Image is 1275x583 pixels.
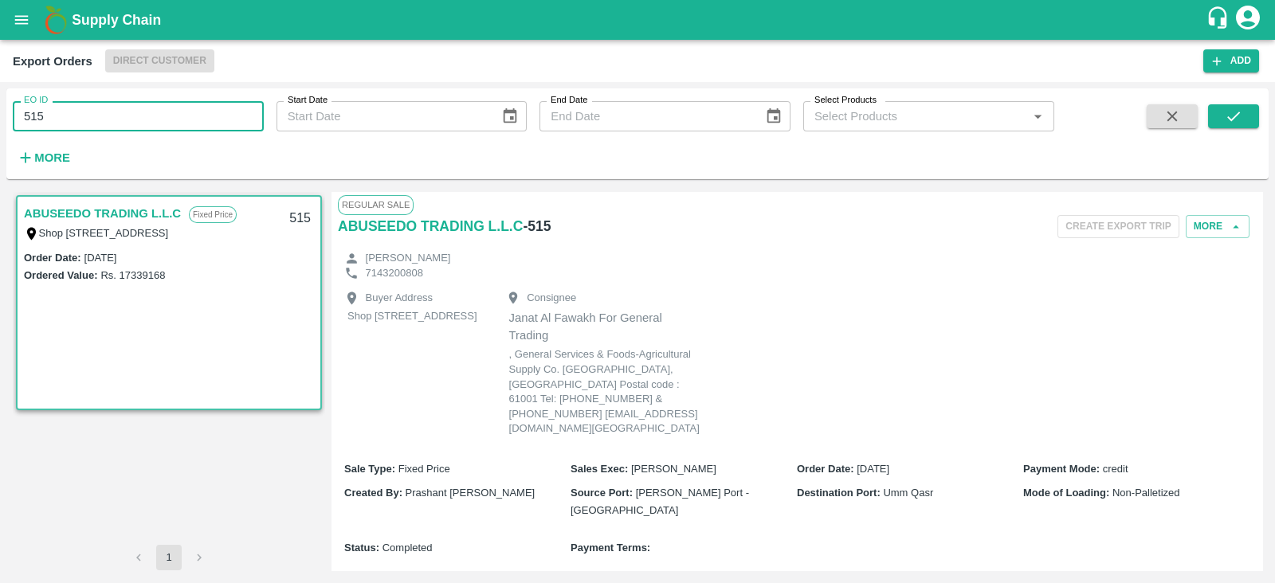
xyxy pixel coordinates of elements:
button: More [1186,215,1249,238]
button: Choose date [495,101,525,131]
div: 515 [280,200,320,237]
span: Prashant [PERSON_NAME] [406,487,535,499]
b: Sale Type : [344,463,395,475]
button: More [13,144,74,171]
p: Buyer Address [366,291,433,306]
button: Add [1203,49,1259,72]
span: [PERSON_NAME] [631,463,716,475]
a: ABUSEEDO TRADING L.L.C [338,215,523,237]
label: EO ID [24,94,48,107]
b: Status : [344,542,379,554]
p: Shop [STREET_ADDRESS] [347,309,477,324]
div: account of current user [1234,3,1262,37]
strong: More [34,151,70,164]
span: Completed [382,542,433,554]
b: Sales Exec : [571,463,628,475]
label: Ordered Value: [24,269,97,281]
div: Export Orders [13,51,92,72]
span: credit [1103,463,1128,475]
a: ABUSEEDO TRADING L.L.C [24,203,181,224]
input: End Date [539,101,751,131]
h6: - 515 [523,215,551,237]
input: Select Products [808,106,1023,127]
button: page 1 [156,545,182,570]
b: Order Date : [797,463,854,475]
div: customer-support [1206,6,1234,34]
p: Janat Al Fawakh For General Trading [509,309,700,345]
span: Umm Qasr [883,487,933,499]
span: [PERSON_NAME] Port - [GEOGRAPHIC_DATA] [571,487,749,516]
span: Fixed Price [398,463,450,475]
p: [PERSON_NAME] [366,251,451,266]
p: , General Services & Foods-Agricultural Supply Co. [GEOGRAPHIC_DATA], [GEOGRAPHIC_DATA] Postal co... [509,347,700,436]
p: Fixed Price [189,206,237,223]
nav: pagination navigation [124,545,214,570]
span: Non-Palletized [1112,487,1180,499]
span: [DATE] [857,463,889,475]
input: Enter EO ID [13,101,264,131]
label: Select Products [814,94,877,107]
label: Start Date [288,94,328,107]
b: Created By : [344,487,402,499]
p: 7143200808 [366,266,423,281]
b: Payment Mode : [1023,463,1100,475]
label: End Date [551,94,587,107]
b: Destination Port : [797,487,881,499]
span: Regular Sale [338,195,414,214]
a: Supply Chain [72,9,1206,31]
b: Source Port : [571,487,633,499]
label: Shop [STREET_ADDRESS] [39,227,169,239]
label: Rs. 17339168 [100,269,165,281]
button: Choose date [759,101,789,131]
b: Mode of Loading : [1023,487,1109,499]
img: logo [40,4,72,36]
label: [DATE] [84,252,117,264]
button: Open [1027,106,1048,127]
input: Start Date [277,101,488,131]
label: Order Date : [24,252,81,264]
p: Consignee [527,291,576,306]
b: Supply Chain [72,12,161,28]
b: Payment Terms : [571,542,650,554]
button: open drawer [3,2,40,38]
